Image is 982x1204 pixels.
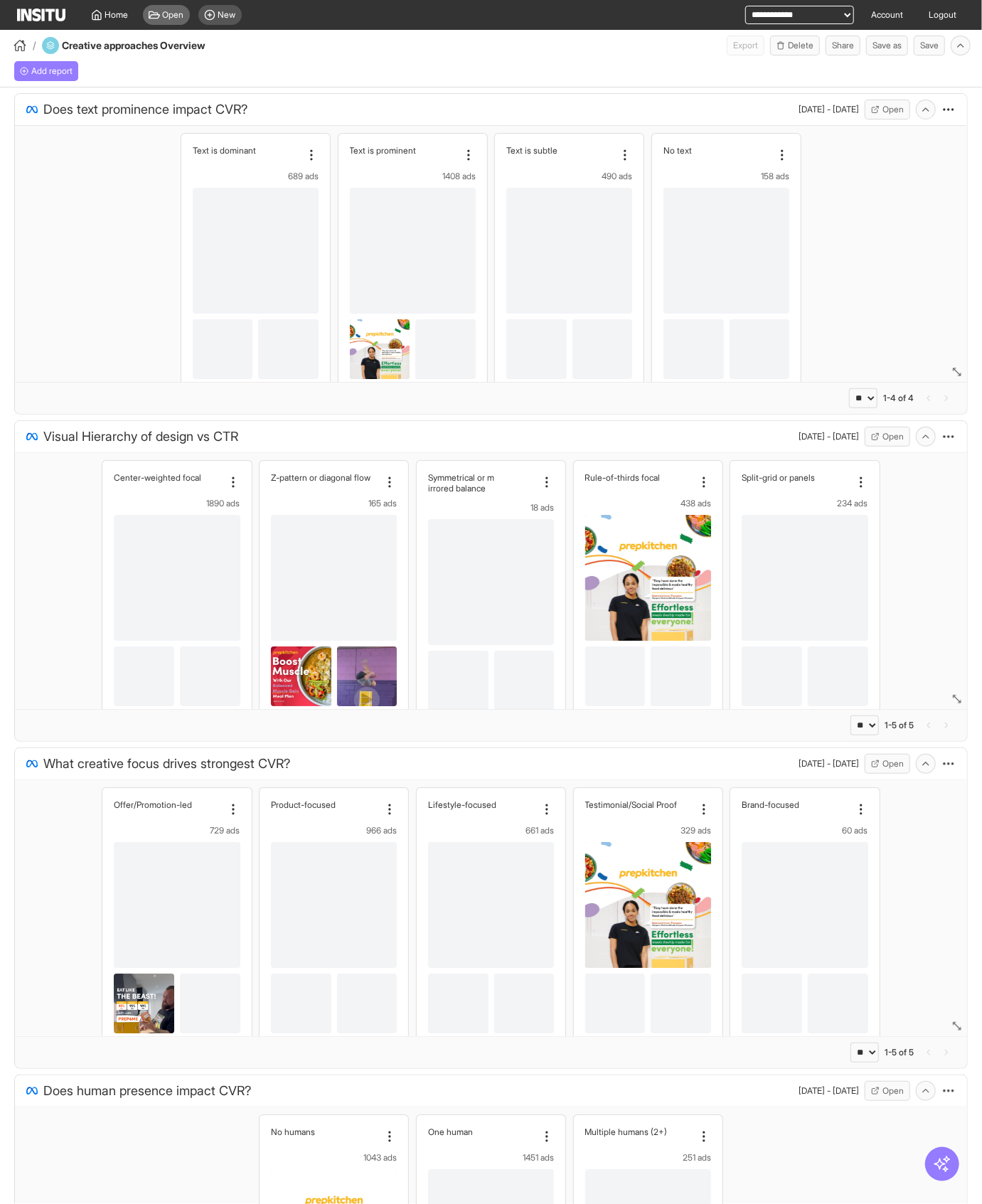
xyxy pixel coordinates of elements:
span: New [218,9,236,21]
div: 251 ads [585,1152,711,1163]
button: Share [826,36,860,55]
div: 689 ads [193,171,319,182]
h2: irrored balance [428,483,486,494]
div: 329 ads [585,825,711,836]
div: [DATE] - [DATE] [799,104,859,115]
div: Product-focused [271,799,380,810]
h2: Text is dominant [193,145,256,156]
div: Testimonial/Social Proof [585,799,694,810]
h4: Creative approaches Overview [62,38,244,53]
div: 1-4 of 4 [883,393,914,404]
button: Save as [866,36,908,55]
span: Does human presence impact CVR? [43,1081,251,1101]
button: Add report [14,61,78,81]
span: Home [105,9,129,21]
div: No text [663,145,772,156]
h2: Offer/Promotion-led [114,799,192,810]
h2: Center-weighted focal [114,472,201,483]
div: 165 ads [271,498,397,509]
div: Brand-focused [742,799,850,810]
span: Open [163,9,184,21]
div: Lifestyle-focused [428,799,537,810]
span: Does text prominence impact CVR? [43,100,247,119]
div: [DATE] - [DATE] [799,1085,859,1097]
div: 1890 ads [114,498,240,509]
div: Text is subtle [506,145,615,156]
h2: Split-grid or panels [742,472,815,483]
button: Export [727,36,764,55]
div: No humans [271,1126,380,1137]
h2: Z-pattern or diagonal flow [271,472,370,483]
div: 158 ads [663,171,789,182]
button: / [11,37,36,54]
div: 234 ads [742,498,868,509]
h2: One human [428,1126,473,1137]
div: 1043 ads [271,1152,397,1163]
div: 1-5 of 5 [885,720,914,731]
h2: Multiple humans (2+) [585,1126,668,1137]
div: [DATE] - [DATE] [799,431,859,442]
h2: Brand-focused [742,799,799,810]
div: Offer/Promotion-led [114,799,223,810]
button: Open [865,100,910,119]
h2: No text [663,145,692,156]
h2: Testimonial/Social Proof [585,799,678,810]
div: [DATE] - [DATE] [799,758,859,769]
button: Delete [770,36,820,55]
div: Rule-of-thirds focal [585,472,694,483]
h2: Symmetrical or m [428,472,494,483]
div: 661 ads [428,825,554,836]
h2: Product-focused [271,799,336,810]
span: Visual Hierarchy of design vs CTR [43,427,238,447]
div: One human [428,1126,537,1137]
div: 1451 ads [428,1152,554,1163]
div: Symmetrical or mirrored balance [428,472,537,494]
button: Open [865,427,910,447]
span: Add report [31,65,73,77]
h2: Rule-of-thirds focal [585,472,661,483]
div: 729 ads [114,825,240,836]
div: Text is dominant [193,145,301,156]
button: Open [865,754,910,774]
span: What creative focus drives strongest CVR? [43,754,290,774]
div: Center-weighted focal [114,472,223,483]
h2: No humans [271,1126,315,1137]
span: / [33,38,36,53]
div: Add a report to get started [14,61,78,81]
div: Creative approaches Overview [42,37,244,54]
div: 966 ads [271,825,397,836]
div: 1408 ads [350,171,476,182]
div: 60 ads [742,825,868,836]
div: Multiple humans (2+) [585,1126,694,1137]
div: 438 ads [585,498,711,509]
button: Save [914,36,945,55]
button: Open [865,1081,910,1101]
div: Text is prominent [350,145,459,156]
div: Z-pattern or diagonal flow [271,472,380,483]
div: 1-5 of 5 [885,1047,914,1058]
div: 18 ads [428,502,554,513]
h2: Text is subtle [506,145,557,156]
div: Split-grid or panels [742,472,850,483]
span: Can currently only export from Insights reports. [727,36,764,55]
img: Logo [17,9,65,21]
h2: Lifestyle-focused [428,799,496,810]
h2: Text is prominent [350,145,417,156]
div: 490 ads [506,171,632,182]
